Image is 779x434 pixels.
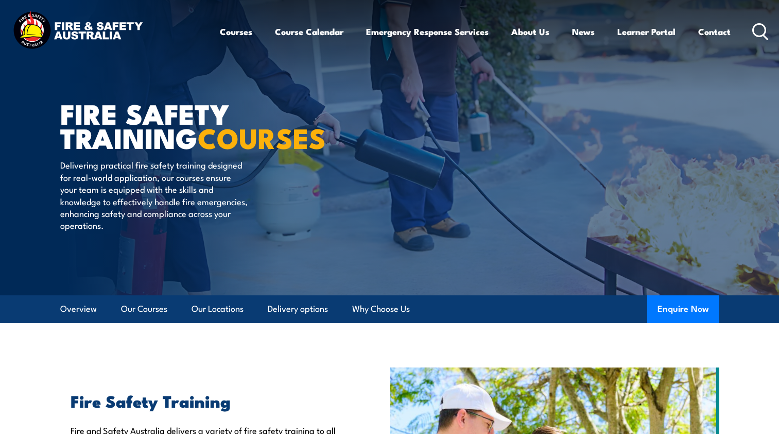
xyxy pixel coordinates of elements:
a: About Us [511,18,549,45]
a: Why Choose Us [352,295,410,323]
a: Courses [220,18,252,45]
button: Enquire Now [647,295,719,323]
a: Learner Portal [617,18,676,45]
a: Course Calendar [275,18,343,45]
p: Delivering practical fire safety training designed for real-world application, our courses ensure... [60,159,248,231]
a: Overview [60,295,97,323]
a: Contact [698,18,731,45]
a: Delivery options [268,295,328,323]
a: Emergency Response Services [366,18,489,45]
a: Our Locations [192,295,244,323]
strong: COURSES [198,115,326,158]
a: News [572,18,595,45]
a: Our Courses [121,295,167,323]
h1: FIRE SAFETY TRAINING [60,101,315,149]
h2: Fire Safety Training [71,393,342,408]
